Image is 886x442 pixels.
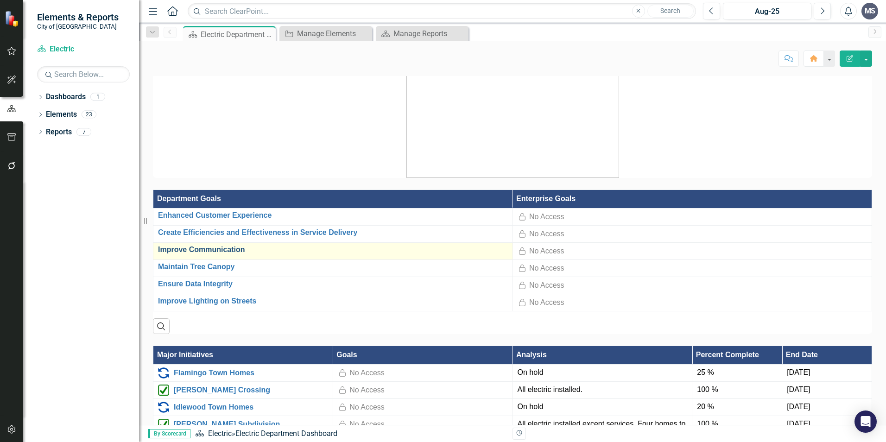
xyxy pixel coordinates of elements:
[158,280,508,288] a: Ensure Data Integrity
[158,297,508,305] a: Improve Lighting on Streets
[235,429,337,438] div: Electric Department Dashboard
[787,368,810,376] span: [DATE]
[153,242,513,259] td: Double-Click to Edit Right Click for Context Menu
[158,402,169,413] img: Carry Forward
[37,12,119,23] span: Elements & Reports
[158,211,508,220] a: Enhanced Customer Experience
[692,382,782,399] td: Double-Click to Edit
[188,3,696,19] input: Search ClearPoint...
[513,399,692,416] td: Double-Click to Edit
[697,385,777,395] div: 100 %
[692,399,782,416] td: Double-Click to Edit
[529,229,564,240] div: No Access
[647,5,694,18] button: Search
[787,403,810,410] span: [DATE]
[174,420,328,429] a: [PERSON_NAME] Subdivision
[201,29,273,40] div: Electric Department Dashboard
[153,277,513,294] td: Double-Click to Edit Right Click for Context Menu
[518,367,688,378] p: On hold
[46,127,72,138] a: Reports
[782,365,872,382] td: Double-Click to Edit
[349,402,385,413] div: No Access
[787,385,810,393] span: [DATE]
[518,385,688,395] p: All electric installed.
[158,228,508,237] a: Create Efficiencies and Effectiveness in Service Delivery
[529,212,564,222] div: No Access
[148,429,190,438] span: By Scorecard
[529,246,564,257] div: No Access
[153,225,513,242] td: Double-Click to Edit Right Click for Context Menu
[378,28,466,39] a: Manage Reports
[174,386,328,394] a: [PERSON_NAME] Crossing
[697,419,777,429] div: 100 %
[518,402,688,412] p: On hold
[697,402,777,412] div: 20 %
[153,365,333,382] td: Double-Click to Edit Right Click for Context Menu
[195,429,506,439] div: »
[782,399,872,416] td: Double-Click to Edit
[174,403,328,411] a: Idlewood Town Homes
[90,93,105,101] div: 1
[854,410,877,433] div: Open Intercom Messenger
[208,429,232,438] a: Electric
[46,92,86,102] a: Dashboards
[349,385,385,396] div: No Access
[282,28,370,39] a: Manage Elements
[861,3,878,19] button: MS
[153,208,513,225] td: Double-Click to Edit Right Click for Context Menu
[787,420,810,428] span: [DATE]
[153,259,513,277] td: Double-Click to Edit Right Click for Context Menu
[37,66,130,82] input: Search Below...
[37,44,130,55] a: Electric
[76,128,91,136] div: 7
[723,3,811,19] button: Aug-25
[697,367,777,378] div: 25 %
[297,28,370,39] div: Manage Elements
[393,28,466,39] div: Manage Reports
[692,365,782,382] td: Double-Click to Edit
[529,280,564,291] div: No Access
[529,263,564,274] div: No Access
[158,385,169,396] img: Completed
[518,419,688,440] p: All electric installed except services. Four homes to date. Phase 1 completed. Phase 2 in [DATE].
[513,382,692,399] td: Double-Click to Edit
[726,6,808,17] div: Aug-25
[46,109,77,120] a: Elements
[349,419,385,430] div: No Access
[5,11,21,27] img: ClearPoint Strategy
[660,7,680,14] span: Search
[158,263,508,271] a: Maintain Tree Canopy
[153,399,333,416] td: Double-Click to Edit Right Click for Context Menu
[174,369,328,377] a: Flamingo Town Homes
[513,365,692,382] td: Double-Click to Edit
[37,23,119,30] small: City of [GEOGRAPHIC_DATA]
[782,382,872,399] td: Double-Click to Edit
[349,368,385,379] div: No Access
[158,246,508,254] a: Improve Communication
[158,367,169,379] img: Carry Forward
[153,382,333,399] td: Double-Click to Edit Right Click for Context Menu
[82,111,96,119] div: 23
[406,58,619,178] img: mceclip1%20v7.jpg
[529,297,564,308] div: No Access
[153,294,513,311] td: Double-Click to Edit Right Click for Context Menu
[158,419,169,430] img: Completed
